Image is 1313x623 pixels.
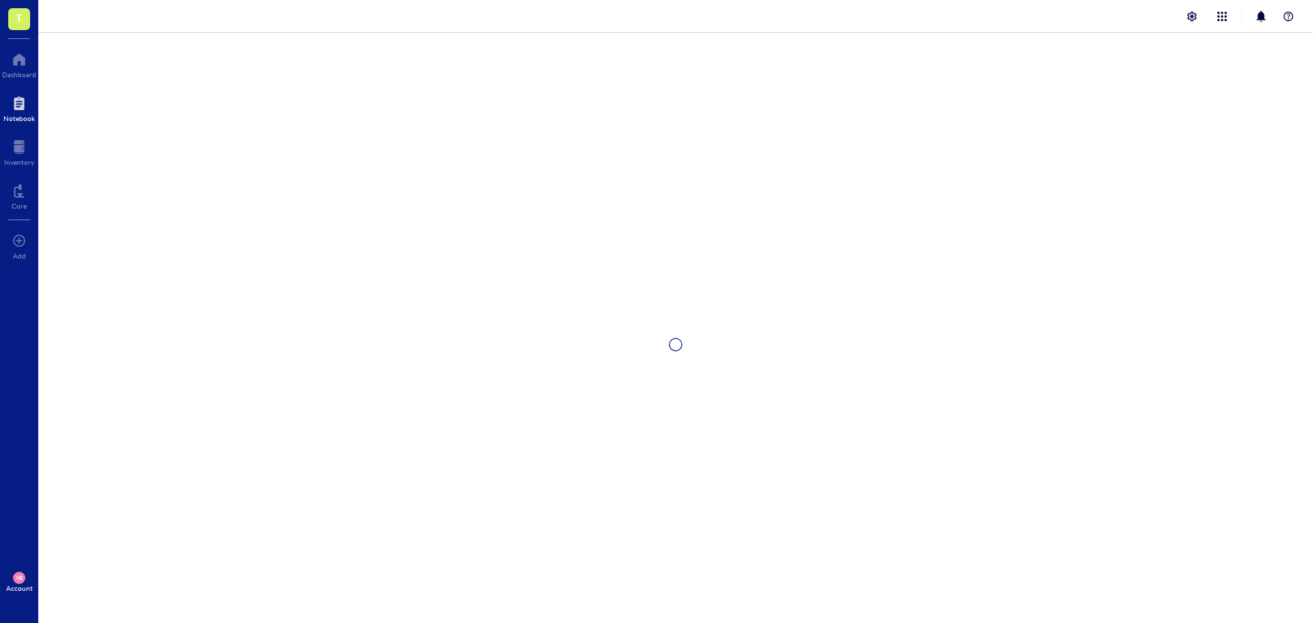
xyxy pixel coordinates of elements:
[2,49,36,79] a: Dashboard
[12,202,27,210] div: Core
[13,252,26,260] div: Add
[12,180,27,210] a: Core
[3,92,35,122] a: Notebook
[16,575,22,581] span: MB
[6,584,33,592] div: Account
[16,9,23,26] span: T
[3,114,35,122] div: Notebook
[4,158,34,166] div: Inventory
[2,70,36,79] div: Dashboard
[4,136,34,166] a: Inventory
